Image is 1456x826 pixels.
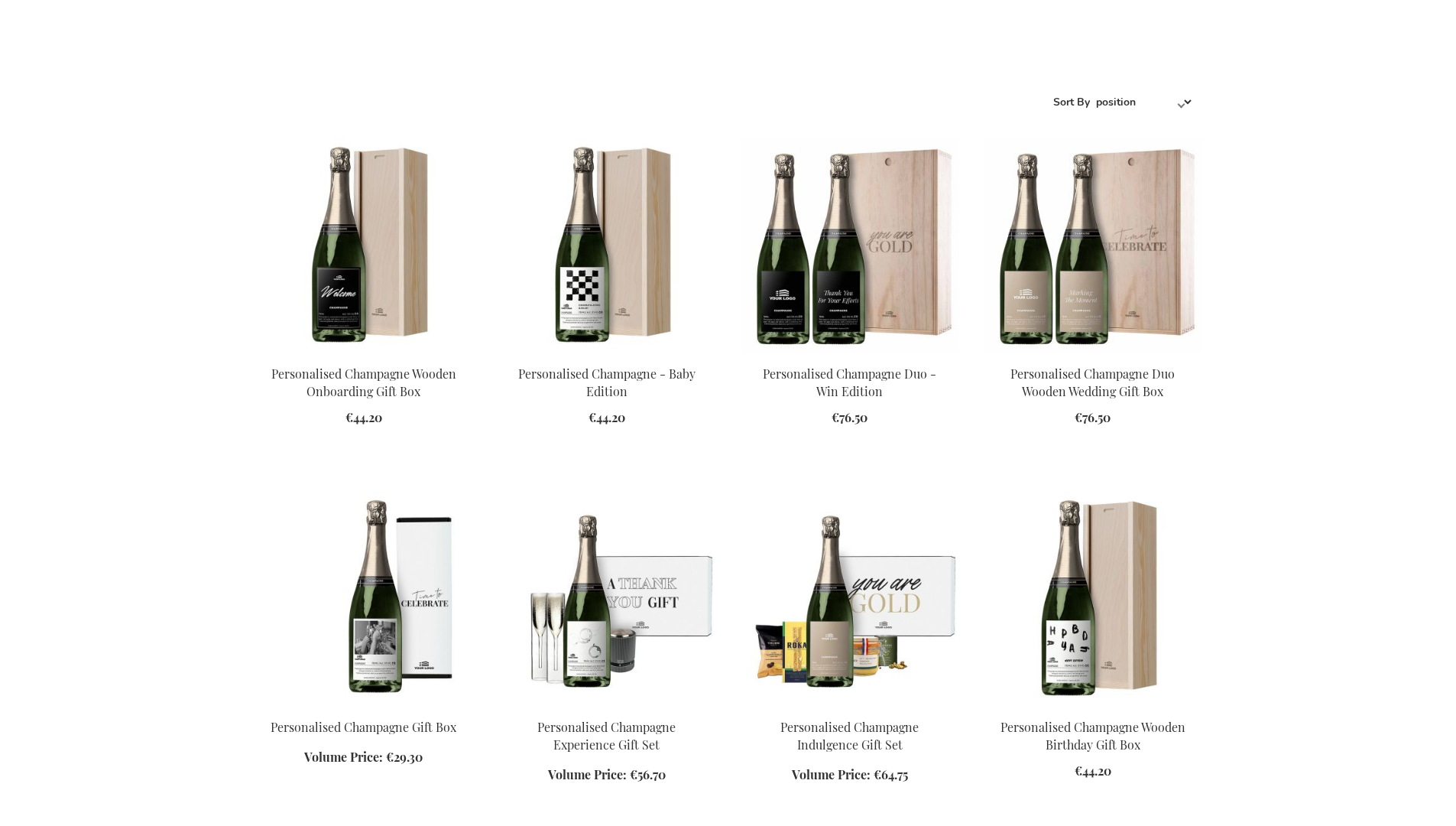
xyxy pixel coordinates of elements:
a: Volume Price: €64.75 [792,766,908,784]
a: Personalised Champagne Wooden Birthday Gift Box [1000,719,1185,753]
img: Personalised Champagne Wooden Birthday Gift Box [984,492,1202,706]
a: Personalised Champagne Experience Gift Set [498,700,716,714]
img: Personalised Champagne - Baby Edition [498,138,716,353]
span: €44.20 [1075,763,1111,779]
img: Personalised Champagne Experience Gift Set [498,492,716,706]
a: Personalised Champagne Duo Wooden Wedding Gift Box [984,346,1202,361]
span: €76.50 [832,409,867,425]
a: Volume Price: €56.70 [548,766,666,784]
a: Personalised Champagne - Baby Edition [518,366,696,399]
img: Personalised Champagne Indulgence Gift Set [741,492,959,706]
span: Volume Price: [792,766,871,782]
span: €64.75 [874,766,908,782]
span: €44.20 [589,409,625,425]
span: €56.70 [630,766,666,782]
a: Personalised Champagne Wooden Birthday Gift Box [984,700,1202,714]
img: Personalised Champagne Duo - Win Edition [741,138,959,353]
a: Personalised Champagne Indulgence Gift Set [780,719,919,753]
span: €29.30 [386,749,423,765]
a: Personalised Champagne Indulgence Gift Set [741,700,959,714]
a: Personalised Champagne Gift Box [255,700,473,714]
a: Personalised Champagne - Baby Edition [498,346,716,361]
a: Personalised Champagne Gift Box [271,719,456,735]
img: Personalised Champagne Wooden Onboarding Gift Box [255,138,473,353]
label: Sort By [1053,95,1090,109]
img: Personalised Champagne Duo Wooden Wedding Gift Box [984,138,1202,353]
span: Volume Price: [548,766,627,782]
a: Personalised Champagne Duo - Win Edition [763,366,936,399]
a: Personalised Champagne Experience Gift Set [537,719,676,753]
a: Personalised Champagne Duo - Win Edition [741,346,959,361]
a: Personalised Champagne Wooden Onboarding Gift Box [255,346,473,361]
span: Volume Price: [304,749,383,765]
img: Personalised Champagne Gift Box [255,492,473,706]
span: €44.20 [345,409,382,425]
a: Personalised Champagne Duo Wooden Wedding Gift Box [1010,366,1175,399]
a: Personalised Champagne Wooden Onboarding Gift Box [271,366,456,399]
a: Volume Price: €29.30 [304,749,423,766]
span: €76.50 [1075,409,1111,425]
